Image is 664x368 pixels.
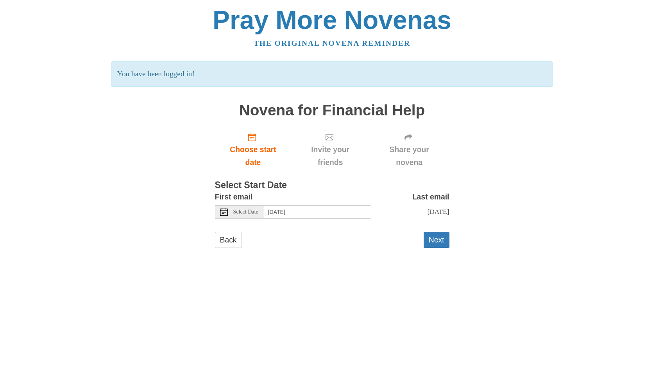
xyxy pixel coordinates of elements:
h3: Select Start Date [215,180,449,190]
span: [DATE] [427,208,449,215]
span: Choose start date [223,143,284,169]
div: Click "Next" to confirm your start date first. [291,126,369,173]
a: The original novena reminder [254,39,410,47]
a: Choose start date [215,126,292,173]
p: You have been logged in! [111,61,553,87]
label: First email [215,190,253,203]
label: Last email [412,190,449,203]
button: Next [424,232,449,248]
a: Pray More Novenas [213,5,451,34]
h1: Novena for Financial Help [215,102,449,119]
span: Invite your friends [299,143,361,169]
div: Click "Next" to confirm your start date first. [369,126,449,173]
a: Back [215,232,242,248]
span: Select Date [233,209,258,215]
span: Share your novena [377,143,442,169]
